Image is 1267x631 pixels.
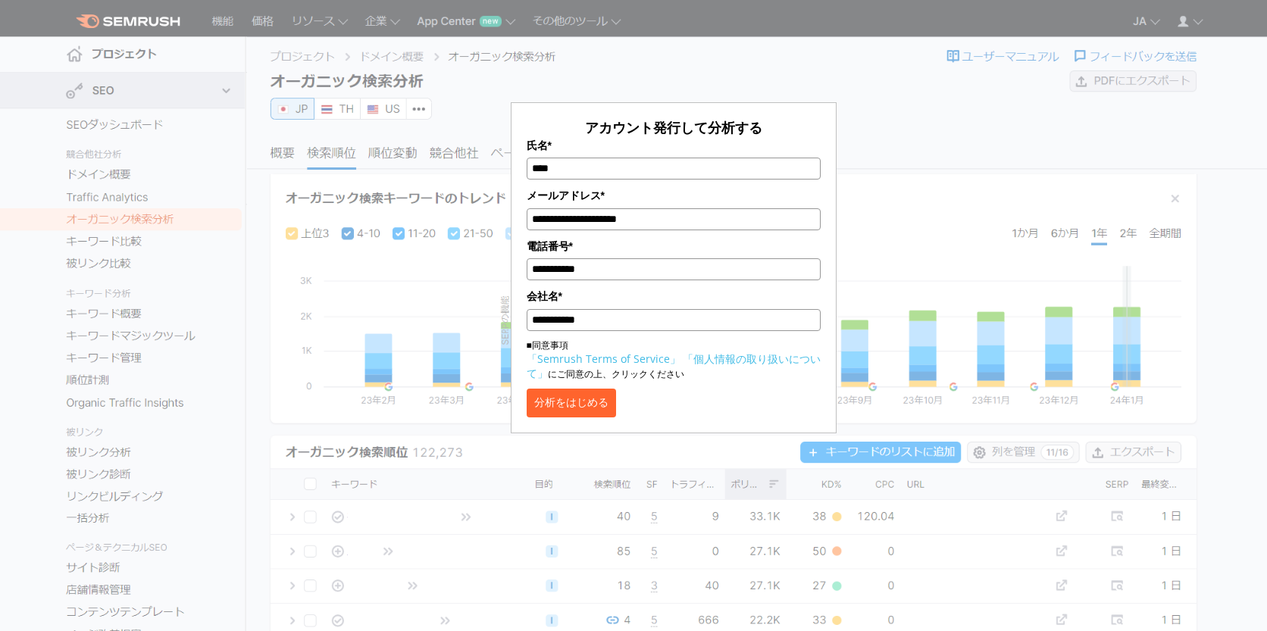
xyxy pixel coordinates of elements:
[527,238,821,255] label: 電話番号*
[527,187,821,204] label: メールアドレス*
[527,339,821,381] p: ■同意事項 にご同意の上、クリックください
[527,351,821,380] a: 「個人情報の取り扱いについて」
[527,389,616,417] button: 分析をはじめる
[527,351,680,366] a: 「Semrush Terms of Service」
[585,118,762,136] span: アカウント発行して分析する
